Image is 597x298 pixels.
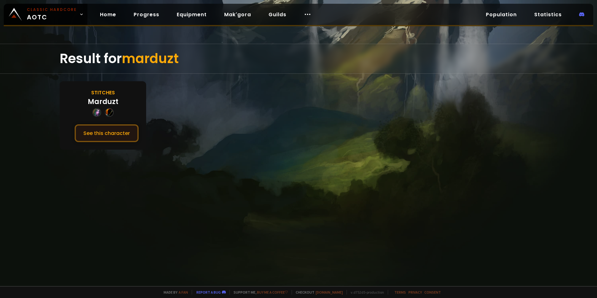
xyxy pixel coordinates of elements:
span: v. d752d5 - production [347,290,384,295]
a: Population [481,8,522,21]
div: Marduzt [88,97,118,107]
button: See this character [75,124,139,142]
div: Stitches [91,89,115,97]
a: Buy me a coffee [257,290,288,295]
a: Mak'gora [219,8,256,21]
span: Support me, [229,290,288,295]
small: Classic Hardcore [27,7,77,12]
a: Privacy [408,290,422,295]
a: [DOMAIN_NAME] [316,290,343,295]
span: Checkout [292,290,343,295]
a: Terms [394,290,406,295]
span: Made by [160,290,188,295]
a: Equipment [172,8,212,21]
a: Guilds [264,8,291,21]
a: Consent [424,290,441,295]
span: AOTC [27,7,77,22]
a: Report a bug [196,290,221,295]
a: Home [95,8,121,21]
a: Statistics [529,8,567,21]
a: Progress [129,8,164,21]
a: Classic HardcoreAOTC [4,4,87,25]
a: a fan [179,290,188,295]
div: Result for [60,44,537,73]
span: marduzt [122,49,179,68]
